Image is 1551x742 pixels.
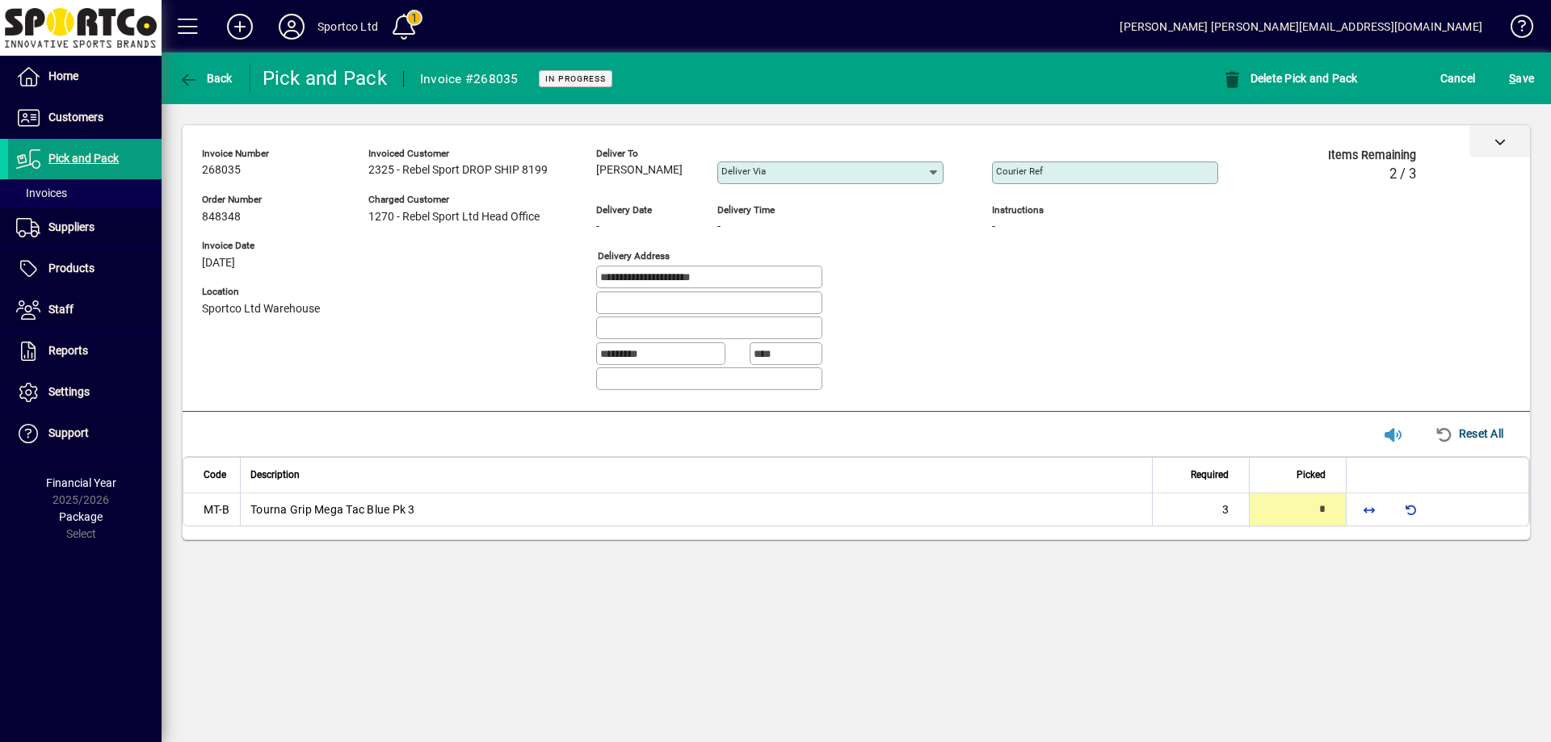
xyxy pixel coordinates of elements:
button: Profile [266,12,317,41]
span: Charged customer [368,195,548,205]
span: Code [204,466,226,484]
td: MT-B [183,493,240,526]
span: Back [179,72,233,85]
mat-label: Courier Ref [996,166,1043,177]
span: [DATE] [202,257,235,270]
button: Delete Pick and Pack [1218,64,1362,93]
a: Products [8,249,162,289]
a: Settings [8,372,162,413]
span: Location [202,287,320,297]
td: 3 [1152,493,1249,526]
span: - [596,220,599,233]
div: Invoice #268035 [420,66,519,92]
mat-label: Deliver via [721,166,766,177]
span: Staff [48,303,74,316]
a: Knowledge Base [1498,3,1531,56]
span: Pick and Pack [48,152,119,165]
td: Tourna Grip Mega Tac Blue Pk 3 [240,493,1152,526]
span: Invoice Date [202,241,320,251]
span: [PERSON_NAME] [596,164,683,177]
app-page-header-button: Back [162,64,250,93]
div: Pick and Pack [263,65,387,91]
span: Required [1191,466,1229,484]
button: Save [1505,64,1538,93]
div: [PERSON_NAME] [PERSON_NAME][EMAIL_ADDRESS][DOMAIN_NAME] [1120,14,1482,40]
a: Support [8,413,162,454]
span: Description [250,466,300,484]
span: Reset All [1435,421,1503,446]
button: Back [174,64,237,93]
span: Sportco Ltd Warehouse [202,303,320,316]
span: Suppliers [48,220,95,233]
span: 268035 [202,164,241,177]
span: Picked [1297,466,1326,484]
span: Order number [202,195,320,205]
span: Delivery time [717,205,814,216]
span: Support [48,426,89,439]
span: In Progress [545,73,606,84]
span: 2 / 3 [1389,166,1416,182]
button: Add [214,12,266,41]
span: Instructions [992,205,1218,216]
span: Delete Pick and Pack [1222,72,1358,85]
button: Reset All [1428,419,1510,448]
span: ave [1509,65,1534,91]
a: Staff [8,290,162,330]
span: 2325 - Rebel Sport DROP SHIP 8199 [368,164,548,177]
a: Home [8,57,162,97]
span: Cancel [1440,65,1476,91]
span: 1270 - Rebel Sport Ltd Head Office [368,211,540,224]
span: Financial Year [46,476,116,489]
span: Package [59,510,103,523]
span: S [1509,72,1515,85]
span: Delivery date [596,205,693,216]
span: - [992,220,995,233]
span: - [717,220,721,233]
a: Invoices [8,179,162,207]
a: Customers [8,98,162,138]
span: Settings [48,385,90,398]
span: 848348 [202,211,241,224]
span: Home [48,69,78,82]
div: Sportco Ltd [317,14,378,40]
span: Invoices [16,187,67,199]
a: Suppliers [8,208,162,248]
span: Reports [48,344,88,357]
a: Reports [8,331,162,371]
button: Cancel [1436,64,1480,93]
span: Products [48,262,95,275]
span: Customers [48,111,103,124]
